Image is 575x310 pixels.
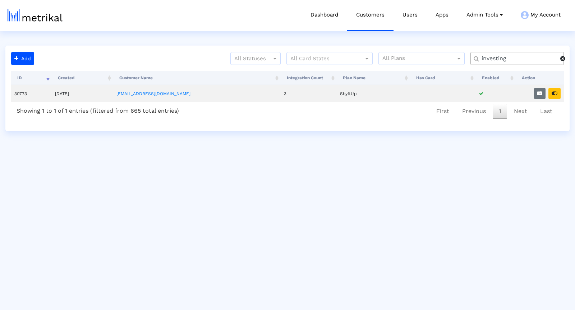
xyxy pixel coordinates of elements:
th: Plan Name: activate to sort column ascending [336,71,410,85]
img: metrical-logo-light.png [8,9,63,22]
th: ID: activate to sort column ascending [11,71,51,85]
td: [DATE] [51,85,113,102]
a: Previous [456,104,492,119]
input: Customer Name [477,55,560,62]
a: First [430,104,455,119]
th: Created: activate to sort column ascending [51,71,113,85]
button: Add [11,52,34,65]
img: my-account-menu-icon.png [521,11,529,19]
td: 3 [280,85,336,102]
td: 30773 [11,85,51,102]
a: Next [508,104,533,119]
input: All Plans [382,54,457,64]
a: [EMAIL_ADDRESS][DOMAIN_NAME] [116,91,190,96]
th: Action [515,71,564,85]
a: Last [534,104,558,119]
th: Has Card: activate to sort column ascending [410,71,475,85]
th: Customer Name: activate to sort column ascending [113,71,280,85]
a: 1 [493,104,507,119]
input: All Card States [290,54,356,64]
th: Enabled: activate to sort column ascending [475,71,515,85]
th: Integration Count: activate to sort column ascending [280,71,336,85]
div: Showing 1 to 1 of 1 entries (filtered from 665 total entries) [11,102,185,117]
td: ShyftUp [336,85,410,102]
